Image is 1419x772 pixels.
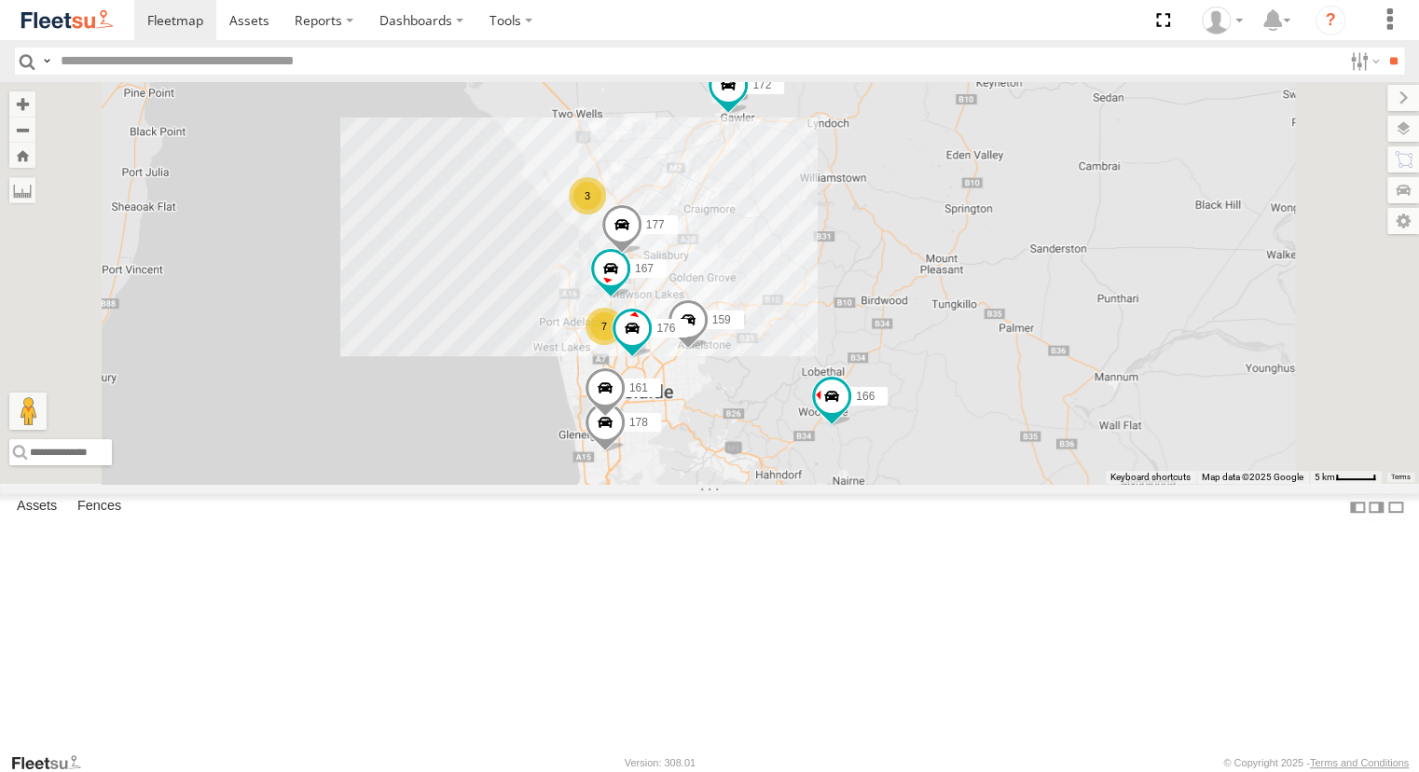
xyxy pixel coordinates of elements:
[1202,472,1303,482] span: Map data ©2025 Google
[625,757,696,768] div: Version: 308.01
[712,312,731,325] span: 159
[646,218,665,231] span: 177
[1343,48,1383,75] label: Search Filter Options
[1223,757,1409,768] div: © Copyright 2025 -
[1110,471,1191,484] button: Keyboard shortcuts
[9,393,47,430] button: Drag Pegman onto the map to open Street View
[629,380,648,393] span: 161
[656,322,675,335] span: 176
[569,177,606,214] div: 3
[1367,493,1385,520] label: Dock Summary Table to the Right
[856,389,875,402] span: 166
[629,415,648,428] span: 178
[1387,208,1419,234] label: Map Settings
[7,494,66,520] label: Assets
[635,261,654,274] span: 167
[9,91,35,117] button: Zoom in
[1309,471,1382,484] button: Map Scale: 5 km per 40 pixels
[68,494,131,520] label: Fences
[586,308,623,345] div: 7
[1315,472,1335,482] span: 5 km
[752,78,771,91] span: 172
[1316,6,1345,35] i: ?
[1310,757,1409,768] a: Terms and Conditions
[39,48,54,75] label: Search Query
[9,143,35,168] button: Zoom Home
[9,117,35,143] button: Zoom out
[1386,493,1405,520] label: Hide Summary Table
[9,177,35,203] label: Measure
[1391,473,1411,480] a: Terms (opens in new tab)
[10,753,96,772] a: Visit our Website
[1348,493,1367,520] label: Dock Summary Table to the Left
[19,7,116,33] img: fleetsu-logo-horizontal.svg
[1195,7,1249,34] div: Kellie Roberts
